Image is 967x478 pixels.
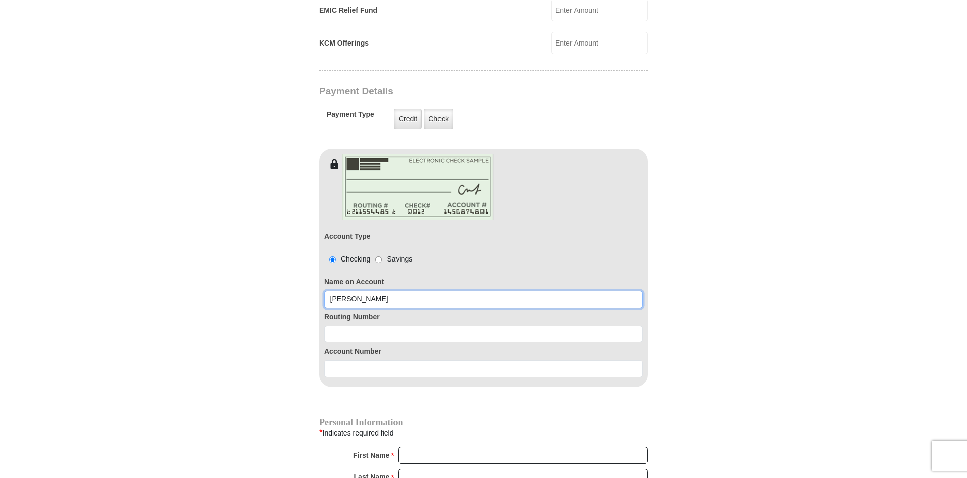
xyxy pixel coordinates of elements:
[424,109,453,129] label: Check
[319,418,648,426] h4: Personal Information
[319,85,577,97] h3: Payment Details
[324,346,643,357] label: Account Number
[342,154,494,220] img: check-en.png
[327,110,374,124] h5: Payment Type
[319,38,369,49] label: KCM Offerings
[324,277,643,287] label: Name on Account
[319,5,377,16] label: EMIC Relief Fund
[353,448,389,462] strong: First Name
[319,426,648,440] div: Indicates required field
[324,231,371,242] label: Account Type
[324,312,643,322] label: Routing Number
[394,109,422,129] label: Credit
[551,32,648,54] input: Enter Amount
[324,254,412,265] div: Checking Savings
